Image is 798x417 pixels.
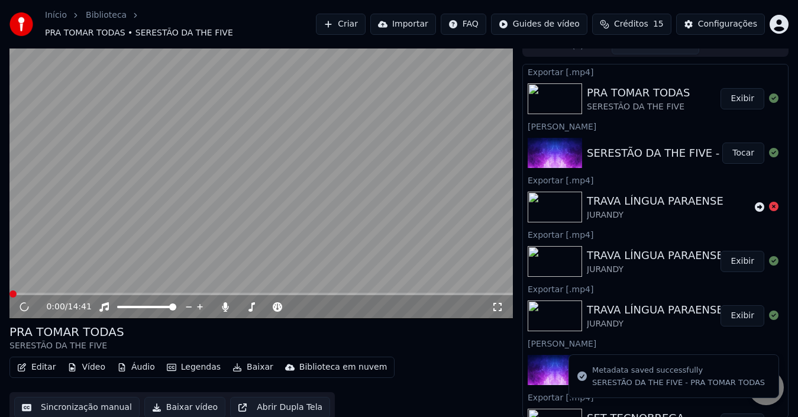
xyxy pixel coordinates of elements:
span: 0:00 [46,301,64,313]
div: PRA TOMAR TODAS [9,324,124,340]
div: Biblioteca em nuvem [299,361,387,373]
div: JURANDY [587,264,723,276]
button: Exibir [721,251,764,272]
button: Importar [370,14,436,35]
button: Legendas [162,359,225,376]
button: Baixar [228,359,278,376]
div: PRA TOMAR TODAS [587,85,690,101]
button: Vídeo [63,359,110,376]
nav: breadcrumb [45,9,316,39]
div: Exportar [.mp4] [523,227,788,241]
div: TRAVA LÍNGUA PARAENSE [587,193,723,209]
button: Créditos15 [592,14,671,35]
button: FAQ [441,14,486,35]
img: youka [9,12,33,36]
div: Exportar [.mp4] [523,390,788,404]
div: Exportar [.mp4] [523,173,788,187]
div: Configurações [698,18,757,30]
button: Tocar [722,143,764,164]
div: TRAVA LÍNGUA PARAENSE [587,247,723,264]
div: SERESTÃO DA THE FIVE [9,340,124,352]
button: Áudio [112,359,160,376]
div: JURANDY [587,318,723,330]
a: Biblioteca [86,9,127,21]
div: Exportar [.mp4] [523,64,788,79]
button: Guides de vídeo [491,14,587,35]
button: Exibir [721,88,764,109]
span: 14:41 [68,301,92,313]
button: Editar [12,359,60,376]
div: SERESTÃO DA THE FIVE [587,101,690,113]
span: PRA TOMAR TODAS • SERESTÃO DA THE FIVE [45,27,233,39]
div: SERESTÃO DA THE FIVE - PRA TOMAR TODAS [592,377,765,388]
div: TRAVA LÍNGUA PARAENSE [587,302,723,318]
span: Créditos [614,18,648,30]
span: 15 [653,18,664,30]
button: Exibir [721,305,764,327]
div: Exportar [.mp4] [523,282,788,296]
div: [PERSON_NAME] [523,336,788,350]
button: Configurações [676,14,765,35]
div: [PERSON_NAME] [523,119,788,133]
button: Criar [316,14,366,35]
a: Início [45,9,67,21]
div: / [46,301,75,313]
div: JURANDY [587,209,723,221]
div: Metadata saved successfully [592,364,765,376]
